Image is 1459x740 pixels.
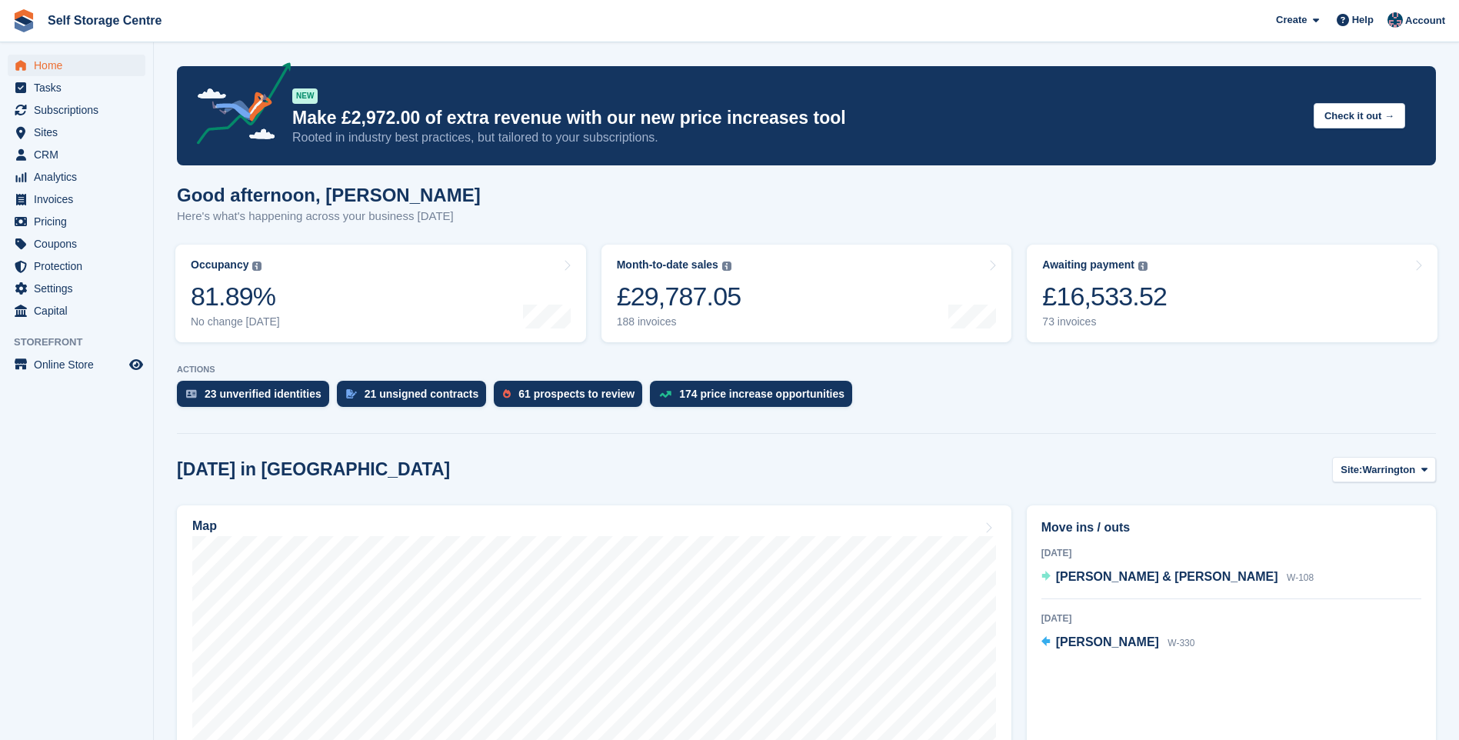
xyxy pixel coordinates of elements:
span: Subscriptions [34,99,126,121]
div: Occupancy [191,258,248,272]
img: price-adjustments-announcement-icon-8257ccfd72463d97f412b2fc003d46551f7dbcb40ab6d574587a9cd5c0d94... [184,62,291,150]
span: Analytics [34,166,126,188]
a: menu [8,188,145,210]
a: Self Storage Centre [42,8,168,33]
div: Month-to-date sales [617,258,718,272]
a: Preview store [127,355,145,374]
a: 21 unsigned contracts [337,381,495,415]
h2: [DATE] in [GEOGRAPHIC_DATA] [177,459,450,480]
a: menu [8,166,145,188]
h1: Good afternoon, [PERSON_NAME] [177,185,481,205]
a: menu [8,122,145,143]
p: ACTIONS [177,365,1436,375]
div: 21 unsigned contracts [365,388,479,400]
img: Clair Cole [1387,12,1403,28]
button: Check it out → [1314,103,1405,128]
div: No change [DATE] [191,315,280,328]
span: Storefront [14,335,153,350]
img: prospect-51fa495bee0391a8d652442698ab0144808aea92771e9ea1ae160a38d050c398.svg [503,389,511,398]
span: Online Store [34,354,126,375]
span: Sites [34,122,126,143]
a: menu [8,211,145,232]
a: [PERSON_NAME] & [PERSON_NAME] W-108 [1041,568,1314,588]
a: menu [8,300,145,322]
p: Rooted in industry best practices, but tailored to your subscriptions. [292,129,1301,146]
span: W-108 [1287,572,1314,583]
span: Account [1405,13,1445,28]
button: Site: Warrington [1332,457,1436,482]
a: menu [8,233,145,255]
div: 23 unverified identities [205,388,321,400]
div: 174 price increase opportunities [679,388,844,400]
img: stora-icon-8386f47178a22dfd0bd8f6a31ec36ba5ce8667c1dd55bd0f319d3a0aa187defe.svg [12,9,35,32]
a: Month-to-date sales £29,787.05 188 invoices [601,245,1012,342]
img: verify_identity-adf6edd0f0f0b5bbfe63781bf79b02c33cf7c696d77639b501bdc392416b5a36.svg [186,389,197,398]
a: [PERSON_NAME] W-330 [1041,633,1195,653]
span: CRM [34,144,126,165]
div: 188 invoices [617,315,741,328]
span: Pricing [34,211,126,232]
a: menu [8,99,145,121]
a: Occupancy 81.89% No change [DATE] [175,245,586,342]
a: 61 prospects to review [494,381,650,415]
span: Invoices [34,188,126,210]
a: menu [8,354,145,375]
img: icon-info-grey-7440780725fd019a000dd9b08b2336e03edf1995a4989e88bcd33f0948082b44.svg [722,262,731,271]
img: icon-info-grey-7440780725fd019a000dd9b08b2336e03edf1995a4989e88bcd33f0948082b44.svg [1138,262,1148,271]
div: [DATE] [1041,612,1421,625]
span: W-330 [1168,638,1194,648]
span: Protection [34,255,126,277]
a: 174 price increase opportunities [650,381,860,415]
p: Make £2,972.00 of extra revenue with our new price increases tool [292,107,1301,129]
span: Help [1352,12,1374,28]
div: 81.89% [191,281,280,312]
span: [PERSON_NAME] [1056,635,1159,648]
div: £29,787.05 [617,281,741,312]
a: menu [8,55,145,76]
span: Create [1276,12,1307,28]
div: 73 invoices [1042,315,1167,328]
img: price_increase_opportunities-93ffe204e8149a01c8c9dc8f82e8f89637d9d84a8eef4429ea346261dce0b2c0.svg [659,391,671,398]
a: menu [8,77,145,98]
a: menu [8,144,145,165]
div: Awaiting payment [1042,258,1134,272]
a: menu [8,278,145,299]
div: [DATE] [1041,546,1421,560]
img: contract_signature_icon-13c848040528278c33f63329250d36e43548de30e8caae1d1a13099fd9432cc5.svg [346,389,357,398]
div: NEW [292,88,318,104]
h2: Move ins / outs [1041,518,1421,537]
div: £16,533.52 [1042,281,1167,312]
span: Capital [34,300,126,322]
div: 61 prospects to review [518,388,635,400]
span: Coupons [34,233,126,255]
span: Warrington [1362,462,1415,478]
span: Site: [1341,462,1362,478]
span: Tasks [34,77,126,98]
span: Home [34,55,126,76]
h2: Map [192,519,217,533]
span: [PERSON_NAME] & [PERSON_NAME] [1056,570,1278,583]
img: icon-info-grey-7440780725fd019a000dd9b08b2336e03edf1995a4989e88bcd33f0948082b44.svg [252,262,261,271]
a: menu [8,255,145,277]
a: Awaiting payment £16,533.52 73 invoices [1027,245,1437,342]
a: 23 unverified identities [177,381,337,415]
span: Settings [34,278,126,299]
p: Here's what's happening across your business [DATE] [177,208,481,225]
